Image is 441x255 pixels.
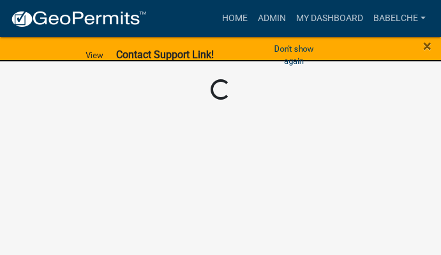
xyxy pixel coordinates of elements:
a: babelche [368,6,431,31]
button: Close [423,38,431,54]
strong: Contact Support Link! [116,49,214,61]
span: × [423,37,431,55]
a: Home [217,6,253,31]
button: Don't show again [267,38,321,72]
a: Admin [253,6,291,31]
a: View [80,45,108,66]
a: My Dashboard [291,6,368,31]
